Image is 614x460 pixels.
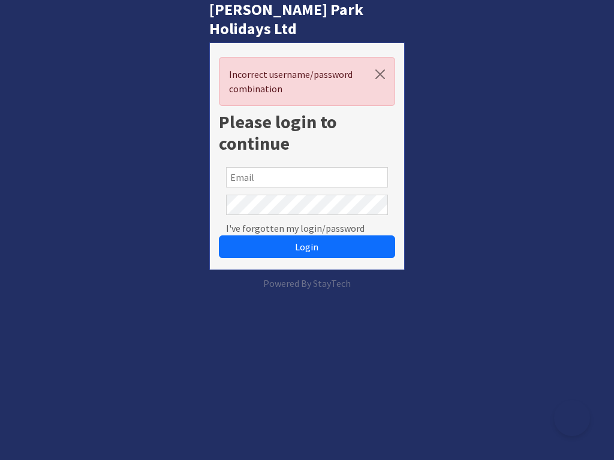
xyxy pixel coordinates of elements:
h1: Please login to continue [219,111,395,155]
input: Email [226,167,387,187]
p: Powered By StayTech [209,276,404,290]
div: Incorrect username/password combination [219,57,395,106]
button: Login [219,235,395,258]
span: Login [295,241,318,253]
a: I've forgotten my login/password [226,221,365,235]
iframe: Toggle Customer Support [554,400,590,436]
